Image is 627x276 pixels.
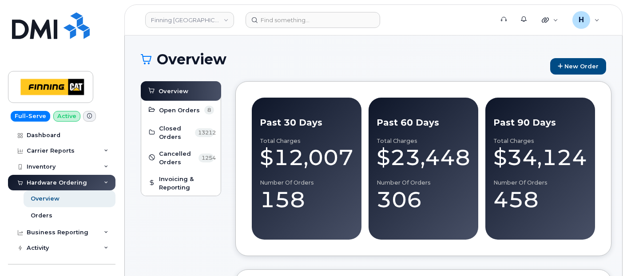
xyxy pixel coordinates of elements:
[260,144,353,171] div: $12,007
[493,138,587,145] div: Total Charges
[159,124,192,141] span: Closed Orders
[159,150,196,166] span: Cancelled Orders
[260,116,353,129] div: Past 30 Days
[550,58,606,75] a: New Order
[377,116,470,129] div: Past 60 Days
[198,154,214,162] span: 1254
[377,179,470,186] div: Number of Orders
[493,186,587,213] div: 458
[204,106,214,114] span: 8
[377,144,470,171] div: $23,448
[159,87,188,95] span: Overview
[141,51,546,67] h1: Overview
[260,186,353,213] div: 158
[377,138,470,145] div: Total Charges
[493,179,587,186] div: Number of Orders
[377,186,470,213] div: 306
[260,179,353,186] div: Number of Orders
[260,138,353,145] div: Total Charges
[195,128,214,137] span: 13212
[493,144,587,171] div: $34,124
[159,106,200,114] span: Open Orders
[159,175,214,191] span: Invoicing & Reporting
[493,116,587,129] div: Past 90 Days
[148,105,214,115] a: Open Orders 8
[148,124,214,141] a: Closed Orders 13212
[148,175,214,191] a: Invoicing & Reporting
[147,86,214,96] a: Overview
[148,150,214,166] a: Cancelled Orders 1254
